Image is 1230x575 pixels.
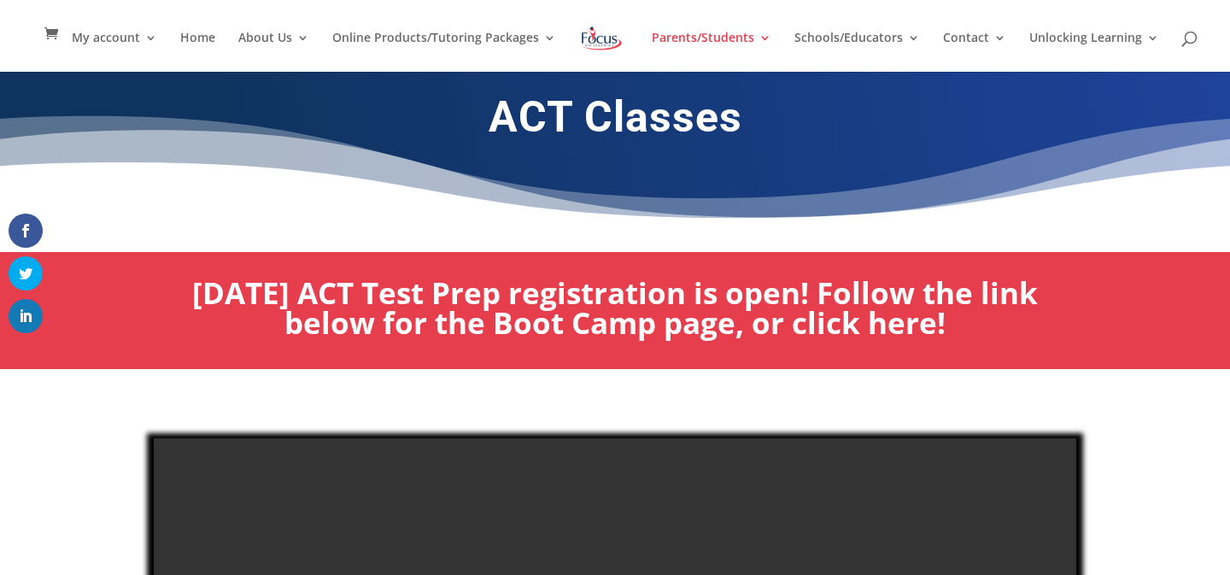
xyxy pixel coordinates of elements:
a: Parents/Students [652,32,771,72]
a: Online Products/Tutoring Packages [332,32,556,72]
img: Focus on Learning [579,23,624,54]
h1: ACT Classes [154,91,1076,151]
a: Unlocking Learning [1029,32,1159,72]
a: Contact [943,32,1006,72]
a: Home [180,32,215,72]
a: My account [72,32,157,72]
a: About Us [238,32,309,72]
a: Schools/Educators [794,32,920,72]
a: [DATE] ACT Test Prep registration is open! Follow the link below for the Boot Camp page, or click... [192,273,1038,343]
